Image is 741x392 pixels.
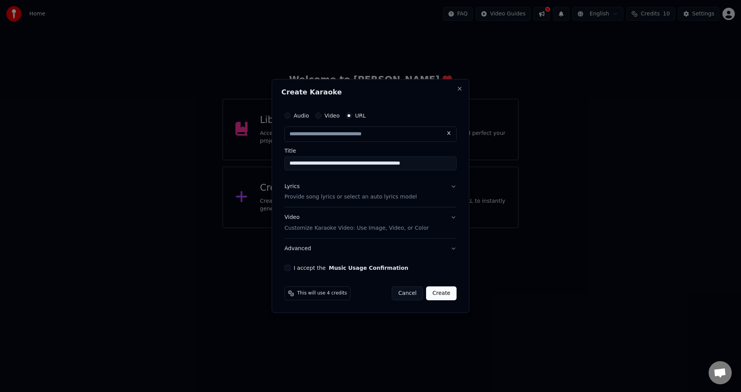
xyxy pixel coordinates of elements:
[355,113,366,118] label: URL
[284,183,299,190] div: Lyrics
[284,193,417,201] p: Provide song lyrics or select an auto lyrics model
[294,113,309,118] label: Audio
[325,113,340,118] label: Video
[294,265,408,271] label: I accept the
[284,208,457,239] button: VideoCustomize Karaoke Video: Use Image, Video, or Color
[392,286,423,300] button: Cancel
[284,224,429,232] p: Customize Karaoke Video: Use Image, Video, or Color
[284,148,457,153] label: Title
[284,239,457,259] button: Advanced
[284,177,457,207] button: LyricsProvide song lyrics or select an auto lyrics model
[281,89,460,96] h2: Create Karaoke
[426,286,457,300] button: Create
[297,290,347,296] span: This will use 4 credits
[329,265,408,271] button: I accept the
[284,214,429,232] div: Video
